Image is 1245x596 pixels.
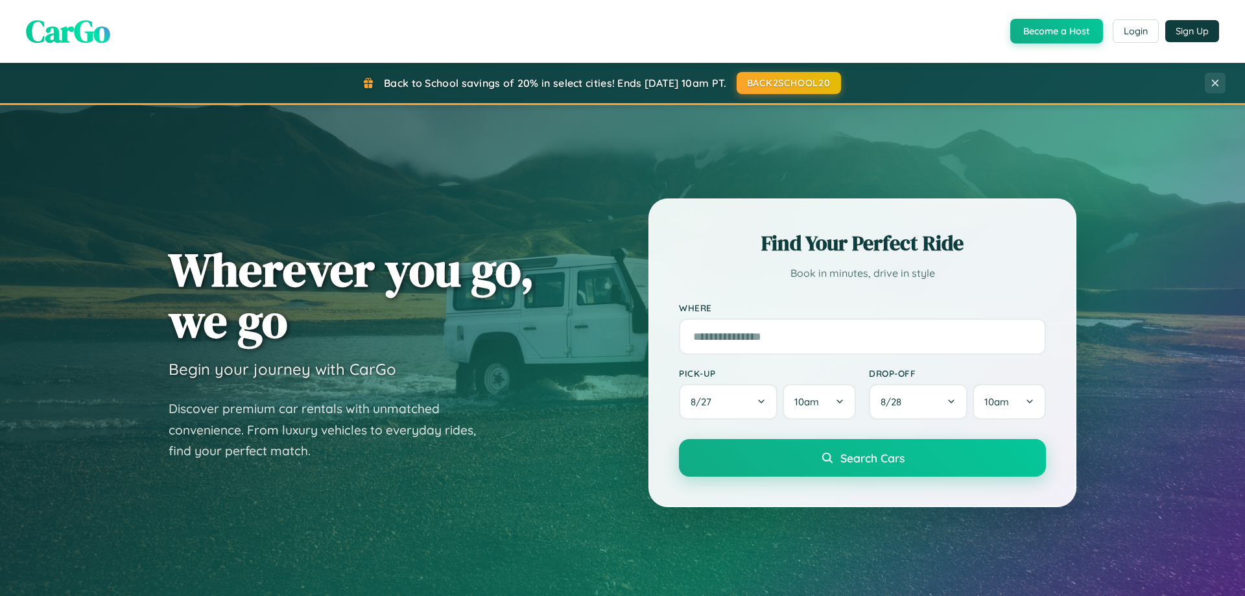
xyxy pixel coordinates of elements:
button: BACK2SCHOOL20 [737,72,841,94]
label: Pick-up [679,368,856,379]
span: 10am [794,396,819,408]
h3: Begin your journey with CarGo [169,359,396,379]
label: Drop-off [869,368,1046,379]
span: CarGo [26,10,110,53]
button: 10am [973,384,1046,420]
span: Back to School savings of 20% in select cities! Ends [DATE] 10am PT. [384,77,726,89]
p: Book in minutes, drive in style [679,264,1046,283]
button: Become a Host [1010,19,1103,43]
h1: Wherever you go, we go [169,244,534,346]
button: Sign Up [1165,20,1219,42]
span: Search Cars [840,451,905,465]
button: 8/28 [869,384,967,420]
h2: Find Your Perfect Ride [679,229,1046,257]
label: Where [679,302,1046,313]
button: Search Cars [679,439,1046,477]
button: Login [1113,19,1159,43]
span: 10am [984,396,1009,408]
p: Discover premium car rentals with unmatched convenience. From luxury vehicles to everyday rides, ... [169,398,493,462]
span: 8 / 28 [881,396,908,408]
button: 8/27 [679,384,777,420]
button: 10am [783,384,856,420]
span: 8 / 27 [691,396,718,408]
